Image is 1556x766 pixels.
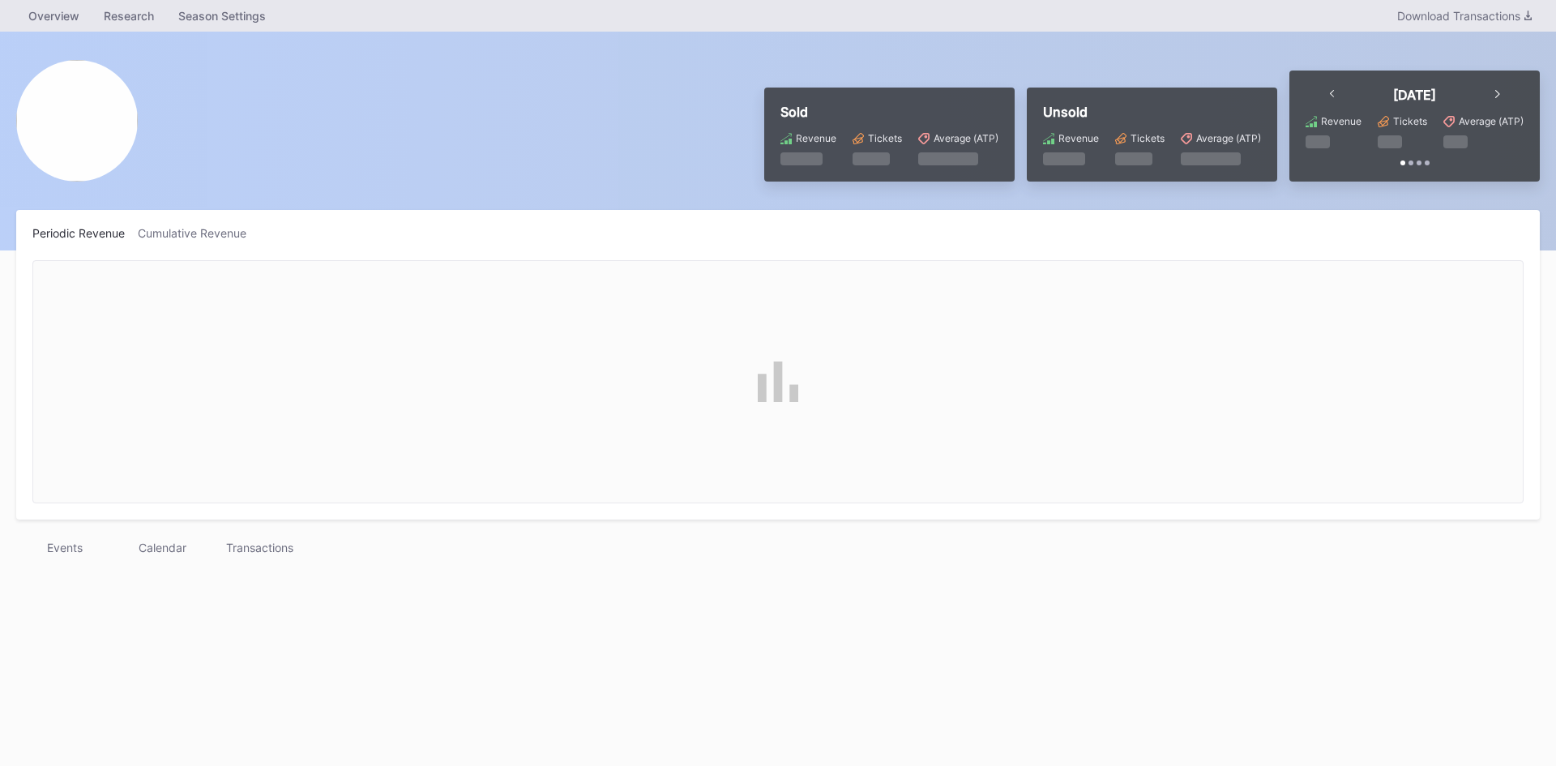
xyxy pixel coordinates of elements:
div: Revenue [1321,115,1361,127]
a: Season Settings [166,4,278,28]
a: Research [92,4,166,28]
div: Revenue [796,132,836,144]
div: Average (ATP) [934,132,998,144]
div: Sold [780,104,998,120]
div: Average (ATP) [1459,115,1524,127]
div: Calendar [113,536,211,559]
div: Tickets [868,132,902,144]
div: Tickets [1131,132,1165,144]
button: Download Transactions [1389,5,1540,27]
div: Tickets [1393,115,1427,127]
div: Transactions [211,536,308,559]
div: Events [16,536,113,559]
div: Cumulative Revenue [138,226,259,240]
div: Revenue [1058,132,1099,144]
div: Download Transactions [1397,9,1532,23]
div: Unsold [1043,104,1261,120]
div: [DATE] [1393,87,1436,103]
a: Overview [16,4,92,28]
div: Periodic Revenue [32,226,138,240]
div: Average (ATP) [1196,132,1261,144]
